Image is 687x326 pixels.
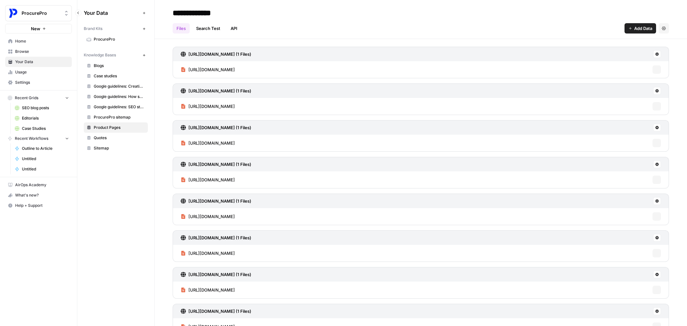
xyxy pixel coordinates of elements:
img: ProcurePro Logo [7,7,19,19]
span: Case studies [94,73,145,79]
a: Usage [5,67,72,77]
span: [URL][DOMAIN_NAME] [188,103,235,110]
span: [URL][DOMAIN_NAME] [188,213,235,220]
span: ProcurePro [94,36,145,42]
button: New [5,24,72,34]
span: Settings [15,80,69,85]
a: Home [5,36,72,46]
button: Add Data [625,23,656,34]
button: Help + Support [5,200,72,211]
span: Knowledge Bases [84,52,116,58]
a: [URL][DOMAIN_NAME] (1 Files) [181,194,251,208]
a: [URL][DOMAIN_NAME] (1 Files) [181,84,251,98]
a: [URL][DOMAIN_NAME] [181,61,235,78]
a: [URL][DOMAIN_NAME] (1 Files) [181,47,251,61]
a: [URL][DOMAIN_NAME] (1 Files) [181,231,251,245]
h3: [URL][DOMAIN_NAME] (1 Files) [188,308,251,314]
a: Quotes [84,133,148,143]
a: [URL][DOMAIN_NAME] [181,208,235,225]
span: Add Data [634,25,652,32]
span: ProcurePro [22,10,61,16]
span: Editorials [22,115,69,121]
a: Untitled [12,164,72,174]
a: [URL][DOMAIN_NAME] [181,282,235,298]
span: Quotes [94,135,145,141]
a: [URL][DOMAIN_NAME] [181,245,235,262]
a: Settings [5,77,72,88]
span: Recent Grids [15,95,38,101]
div: What's new? [5,190,72,200]
a: [URL][DOMAIN_NAME] [181,135,235,151]
span: Outline to Article [22,146,69,151]
h3: [URL][DOMAIN_NAME] (1 Files) [188,235,251,241]
span: Google guidelines: SEO starter guide [94,104,145,110]
span: Product Pages [94,125,145,130]
a: Google guidelines: Creating helpful content [84,81,148,91]
span: Home [15,38,69,44]
span: Untitled [22,156,69,162]
span: Untitled [22,166,69,172]
span: Google guidelines: How search works [94,94,145,100]
a: [URL][DOMAIN_NAME] (1 Files) [181,157,251,171]
span: Your Data [84,9,140,17]
span: Help + Support [15,203,69,208]
span: [URL][DOMAIN_NAME] [188,140,235,146]
a: Case Studies [12,123,72,134]
a: Files [173,23,190,34]
span: Blogs [94,63,145,69]
span: Brand Kits [84,26,102,32]
span: [URL][DOMAIN_NAME] [188,250,235,256]
h3: [URL][DOMAIN_NAME] (1 Files) [188,88,251,94]
h3: [URL][DOMAIN_NAME] (1 Files) [188,161,251,168]
a: [URL][DOMAIN_NAME] [181,98,235,115]
span: [URL][DOMAIN_NAME] [188,66,235,73]
a: [URL][DOMAIN_NAME] [181,171,235,188]
span: Usage [15,69,69,75]
a: Blogs [84,61,148,71]
span: Recent Workflows [15,136,48,141]
a: [URL][DOMAIN_NAME] (1 Files) [181,120,251,135]
button: Recent Grids [5,93,72,103]
a: Your Data [5,57,72,67]
span: Your Data [15,59,69,65]
h3: [URL][DOMAIN_NAME] (1 Files) [188,51,251,57]
span: SEO blog posts [22,105,69,111]
span: Browse [15,49,69,54]
a: Browse [5,46,72,57]
h3: [URL][DOMAIN_NAME] (1 Files) [188,271,251,278]
a: Case studies [84,71,148,81]
button: Workspace: ProcurePro [5,5,72,21]
a: AirOps Academy [5,180,72,190]
span: AirOps Academy [15,182,69,188]
a: SEO blog posts [12,103,72,113]
a: Google guidelines: SEO starter guide [84,102,148,112]
a: [URL][DOMAIN_NAME] (1 Files) [181,304,251,318]
a: ProcurePro [84,34,148,44]
h3: [URL][DOMAIN_NAME] (1 Files) [188,198,251,204]
a: Search Test [192,23,224,34]
span: [URL][DOMAIN_NAME] [188,177,235,183]
a: ProcurePro sitemap [84,112,148,122]
a: Google guidelines: How search works [84,91,148,102]
a: Sitemap [84,143,148,153]
span: Case Studies [22,126,69,131]
button: Recent Workflows [5,134,72,143]
span: [URL][DOMAIN_NAME] [188,287,235,293]
a: API [227,23,241,34]
a: Editorials [12,113,72,123]
span: Sitemap [94,145,145,151]
a: Outline to Article [12,143,72,154]
span: Google guidelines: Creating helpful content [94,83,145,89]
a: [URL][DOMAIN_NAME] (1 Files) [181,267,251,282]
span: New [31,25,40,32]
span: ProcurePro sitemap [94,114,145,120]
a: Untitled [12,154,72,164]
a: Product Pages [84,122,148,133]
button: What's new? [5,190,72,200]
h3: [URL][DOMAIN_NAME] (1 Files) [188,124,251,131]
